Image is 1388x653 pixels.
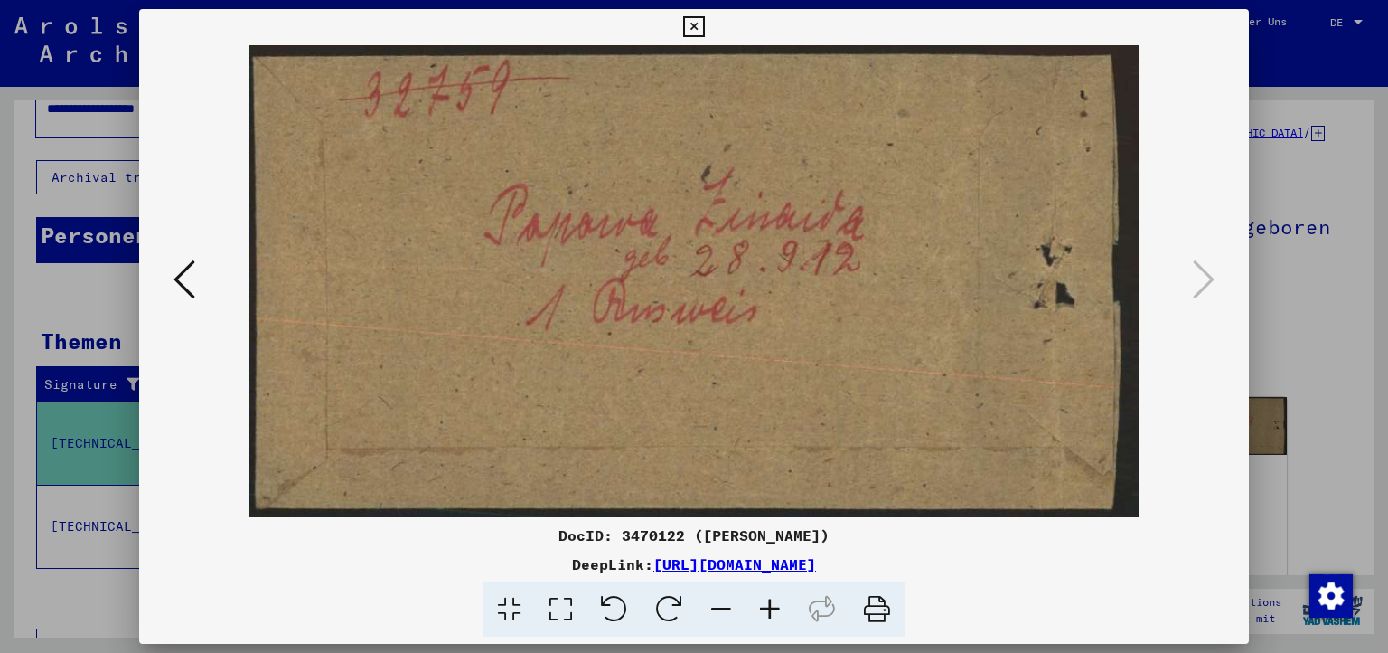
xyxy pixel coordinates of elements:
[201,45,1188,517] img: 002.jpg
[1309,574,1353,618] img: Zustimmung ändern
[1308,573,1352,617] div: Zustimmung ändern
[139,525,1250,546] div: DocID: 3470122 ([PERSON_NAME])
[653,555,816,573] a: [URL][DOMAIN_NAME]
[139,554,1250,575] div: DeepLink:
